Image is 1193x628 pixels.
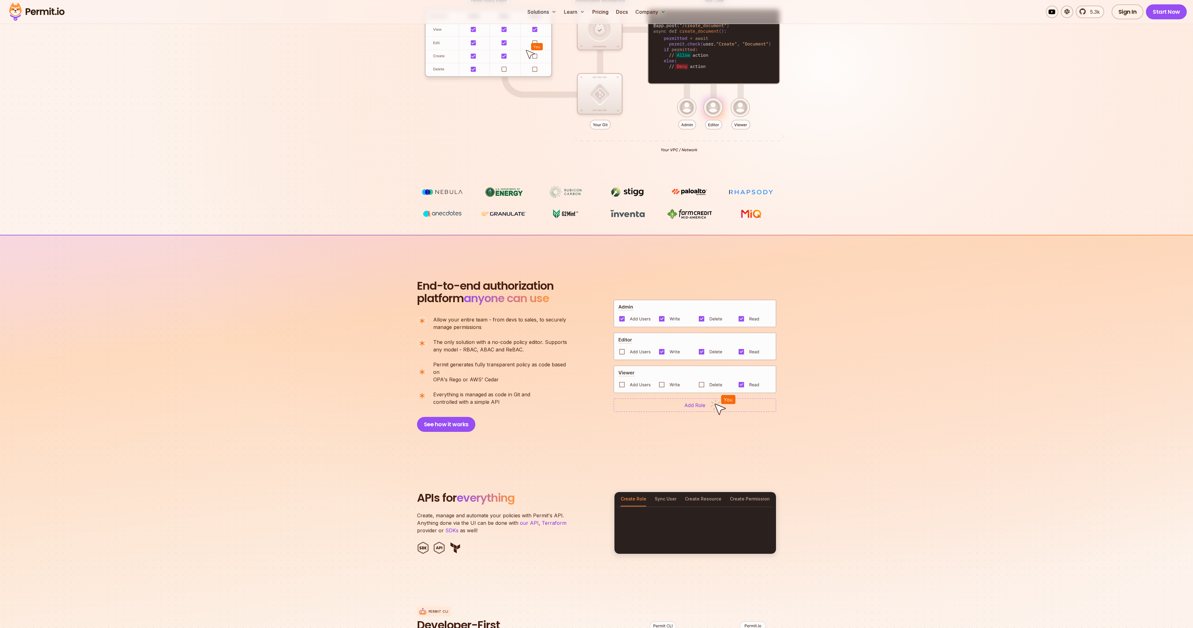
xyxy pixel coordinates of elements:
img: US department of energy [481,186,527,198]
button: Create Role [621,492,646,506]
a: 5.3k [1076,6,1104,18]
img: Stigg [604,186,651,198]
a: Docs [613,6,630,18]
span: Allow your entire team - from devs to sales, to securely [433,316,566,323]
p: Permit CLI [429,609,449,614]
button: Create Permission [730,492,770,506]
img: Permit logo [6,1,67,22]
img: vega [419,208,466,220]
button: Learn [561,6,587,18]
a: Start Now [1146,4,1187,19]
img: paloalto [666,186,713,197]
a: SDKs [445,527,458,534]
a: Pricing [590,6,611,18]
img: inventa [604,208,651,219]
p: Create, manage and automate your policies with Permit's API. Anything done via the UI can be done... [417,512,573,534]
p: any model - RBAC, ABAC and ReBAC. [433,338,567,353]
p: OPA's Rego or AWS' Cedar [433,361,572,383]
button: Create Resource [685,492,721,506]
h2: APIs for [417,492,607,504]
span: everything [457,490,515,506]
span: Everything is managed as code in Git and [433,391,530,398]
span: 5.3k [1086,8,1100,16]
img: Farm Credit [666,208,713,220]
h2: platform [417,280,554,305]
span: Permit generates fully transparent policy as code based on [433,361,572,376]
button: Company [633,6,668,18]
p: controlled with a simple API [433,391,530,406]
span: End-to-end authorization [417,280,554,292]
img: Rhapsody Health [728,186,774,198]
p: manage permissions [433,316,566,331]
button: Solutions [525,6,559,18]
a: Terraform [542,520,566,526]
span: The only solution with a no-code policy editor. Supports [433,338,567,346]
button: See how it works [417,417,475,432]
img: Rubicon [542,186,589,198]
img: G2mint [542,208,589,220]
span: anyone can use [464,290,549,306]
img: Nebula [419,186,466,198]
a: Sign In [1112,4,1144,19]
a: our API [520,520,539,526]
img: MIQ [730,209,772,219]
img: Granulate [481,208,527,220]
button: Sync User [655,492,677,506]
